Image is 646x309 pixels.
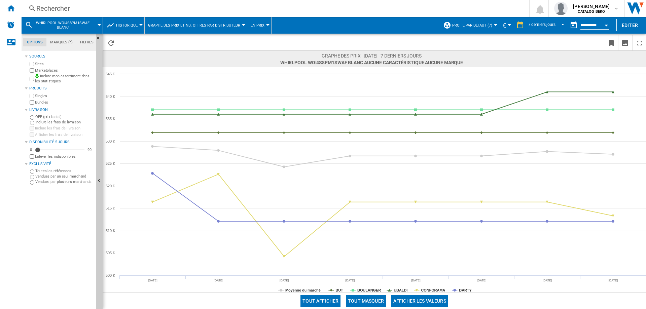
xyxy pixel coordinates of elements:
[35,62,93,67] label: Sites
[251,23,264,28] span: En prix
[554,2,568,15] img: profile.jpg
[28,147,34,152] div: 0
[30,132,34,137] input: Afficher les frais de livraison
[29,54,93,59] div: Sources
[280,52,463,59] span: Graphe des prix - [DATE] - 7 derniers jours
[148,17,244,34] button: Graphe des prix et nb. offres par distributeur
[23,38,46,46] md-tab-item: Options
[35,168,93,173] label: Toutes les références
[477,279,486,282] tspan: [DATE]
[148,279,157,282] tspan: [DATE]
[35,174,93,179] label: Vendues par un seul marchand
[335,288,343,292] tspan: BUT
[30,180,34,185] input: Vendues par plusieurs marchands
[106,94,115,99] tspan: 540 €
[633,35,646,50] button: Plein écran
[35,179,93,184] label: Vendues par plusieurs marchands
[30,126,34,130] input: Inclure les frais de livraison
[605,35,618,50] button: Créer un favoris
[106,184,115,188] tspan: 520 €
[30,169,34,174] input: Toutes les références
[30,68,34,73] input: Marketplaces
[459,288,472,292] tspan: DARTY
[618,35,632,50] button: Télécharger en image
[357,288,381,292] tspan: BOULANGER
[35,74,39,78] img: mysite-bg-18x18.png
[35,68,93,73] label: Marketplaces
[104,35,118,50] button: Recharger
[503,22,506,29] span: €
[36,17,97,34] button: WHIRLPOOL WOI4S8PM1SWAF BLANC
[35,147,84,153] md-slider: Disponibilité
[25,17,99,34] div: WHIRLPOOL WOI4S8PM1SWAF BLANC
[35,114,93,119] label: OFF (prix facial)
[116,23,138,28] span: Historique
[528,22,555,27] div: 7 derniers jours
[148,23,240,28] span: Graphe des prix et nb. offres par distributeur
[106,161,115,165] tspan: 525 €
[452,17,496,34] button: Profil par défaut (7)
[106,206,115,210] tspan: 515 €
[346,295,386,307] button: Tout masquer
[29,107,93,113] div: Livraison
[36,4,511,13] div: Rechercher
[106,251,115,255] tspan: 505 €
[391,295,448,307] button: Afficher les valeurs
[29,140,93,145] div: Disponibilité 5 Jours
[116,17,141,34] button: Historique
[421,288,445,292] tspan: CONFORAMA
[36,21,90,30] span: WHIRLPOOL WOI4S8PM1SWAF BLANC
[30,75,34,83] input: Inclure mon assortiment dans les statistiques
[46,38,76,46] md-tab-item: Marques (*)
[503,17,509,34] button: €
[106,273,115,277] tspan: 500 €
[578,9,605,14] b: CATALOG BEKO
[573,3,610,10] span: [PERSON_NAME]
[30,100,34,105] input: Bundles
[394,288,407,292] tspan: UBALDI
[76,38,97,46] md-tab-item: Filtres
[106,117,115,121] tspan: 535 €
[251,17,268,34] button: En prix
[35,154,93,159] label: Enlever les indisponibles
[300,295,340,307] button: Tout afficher
[30,94,34,98] input: Singles
[411,279,421,282] tspan: [DATE]
[35,100,93,105] label: Bundles
[35,120,93,125] label: Inclure les frais de livraison
[30,115,34,120] input: OFF (prix facial)
[280,59,463,66] span: WHIRLPOOL WOI4S8PM1SWAF BLANC Aucune caractéristique Aucune marque
[345,279,355,282] tspan: [DATE]
[30,62,34,66] input: Sites
[280,279,289,282] tspan: [DATE]
[443,17,496,34] div: Profil par défaut (7)
[35,74,93,84] label: Inclure mon assortiment dans les statistiques
[106,139,115,143] tspan: 530 €
[608,279,618,282] tspan: [DATE]
[106,17,141,34] div: Historique
[35,126,93,131] label: Inclure les frais de livraison
[285,288,321,292] tspan: Moyenne du marché
[600,18,612,30] button: Open calendar
[30,154,34,159] input: Afficher les frais de livraison
[543,279,552,282] tspan: [DATE]
[214,279,223,282] tspan: [DATE]
[30,121,34,125] input: Inclure les frais de livraison
[30,175,34,179] input: Vendues par un seul marchand
[452,23,492,28] span: Profil par défaut (7)
[106,72,115,76] tspan: 545 €
[29,161,93,167] div: Exclusivité
[7,21,15,29] img: alerts-logo.svg
[499,17,513,34] md-menu: Currency
[35,132,93,137] label: Afficher les frais de livraison
[567,18,580,32] button: md-calendar
[528,20,567,31] md-select: REPORTS.WIZARD.STEPS.REPORT.STEPS.REPORT_OPTIONS.PERIOD: 7 derniers jours
[96,34,104,46] button: Masquer
[616,19,643,31] button: Editer
[106,229,115,233] tspan: 510 €
[35,93,93,99] label: Singles
[86,147,93,152] div: 90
